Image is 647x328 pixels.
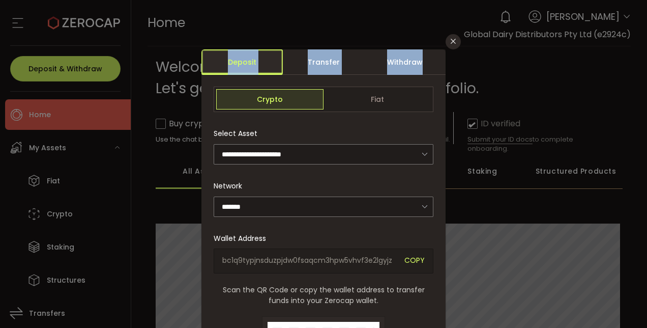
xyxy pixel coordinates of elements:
span: Fiat [323,89,431,110]
span: COPY [404,255,425,267]
div: Withdraw [364,49,446,75]
label: Network [214,181,248,191]
label: Wallet Address [214,233,272,243]
div: Transfer [283,49,364,75]
span: Scan the QR Code or copy the wallet address to transfer funds into your Zerocap wallet. [214,285,433,306]
button: Close [446,34,461,49]
span: bc1q9typjnsduzpjdw0fsaqcm3hpw5vhvf3e2lgyjz [222,255,397,267]
div: Deposit [201,49,283,75]
label: Select Asset [214,128,263,139]
span: Crypto [216,89,323,110]
iframe: Chat Widget [596,279,647,328]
